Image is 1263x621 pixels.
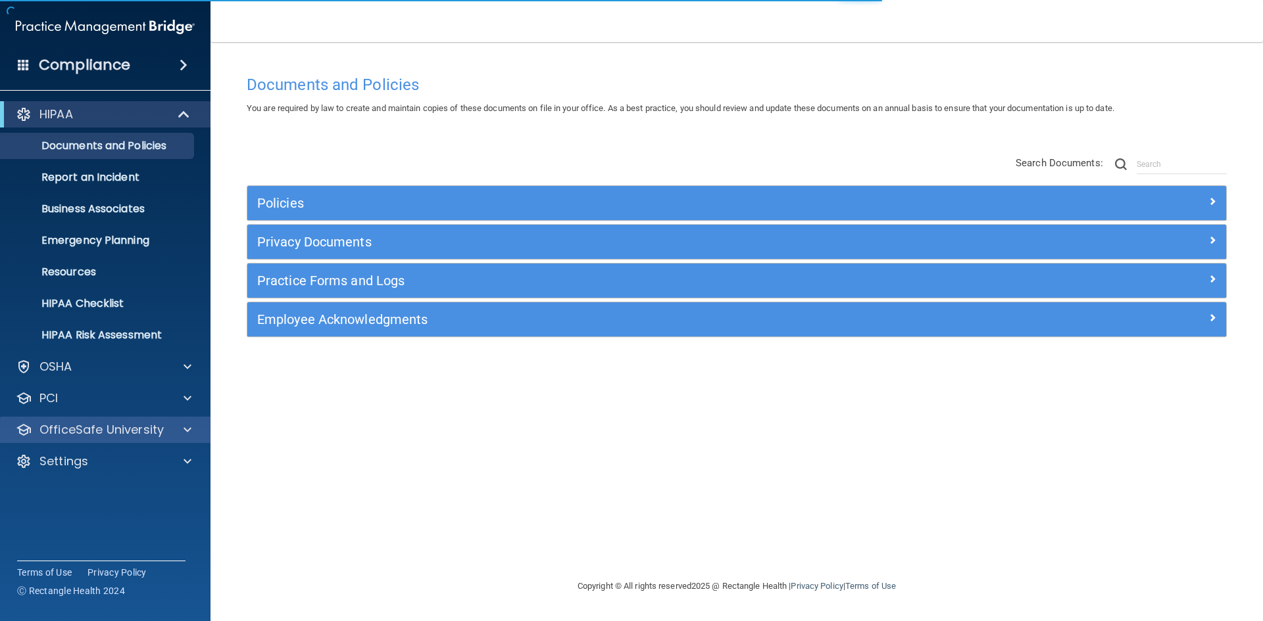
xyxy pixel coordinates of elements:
h4: Documents and Policies [247,76,1227,93]
a: OfficeSafe University [16,422,191,438]
p: Resources [9,265,188,279]
p: OSHA [39,359,72,375]
p: Business Associates [9,202,188,216]
a: Settings [16,453,191,469]
a: Terms of Use [17,566,72,579]
a: Employee Acknowledgments [257,309,1216,330]
h5: Policies [257,196,972,210]
a: Privacy Policy [87,566,147,579]
a: PCI [16,390,191,406]
span: Search Documents: [1016,157,1103,169]
h5: Privacy Documents [257,235,972,249]
a: OSHA [16,359,191,375]
p: Emergency Planning [9,234,188,247]
h5: Practice Forms and Logs [257,273,972,288]
a: Practice Forms and Logs [257,270,1216,291]
p: Documents and Policies [9,139,188,152]
span: Ⓒ Rectangle Health 2024 [17,584,125,597]
img: PMB logo [16,14,195,40]
a: Privacy Policy [791,581,843,591]
a: Policies [257,193,1216,214]
img: ic-search.3b580494.png [1115,158,1127,170]
h4: Compliance [39,56,130,74]
h5: Employee Acknowledgments [257,312,972,327]
a: Privacy Documents [257,231,1216,252]
p: HIPAA [39,106,73,122]
p: Report an Incident [9,171,188,184]
a: Terms of Use [845,581,896,591]
p: Settings [39,453,88,469]
iframe: Drift Widget Chat Controller [1035,528,1247,580]
span: You are required by law to create and maintain copies of these documents on file in your office. ... [247,103,1114,113]
p: PCI [39,390,58,406]
p: HIPAA Checklist [9,297,188,310]
p: OfficeSafe University [39,422,164,438]
input: Search [1137,154,1227,174]
a: HIPAA [16,106,191,122]
p: HIPAA Risk Assessment [9,329,188,342]
div: Copyright © All rights reserved 2025 @ Rectangle Health | | [497,565,977,607]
